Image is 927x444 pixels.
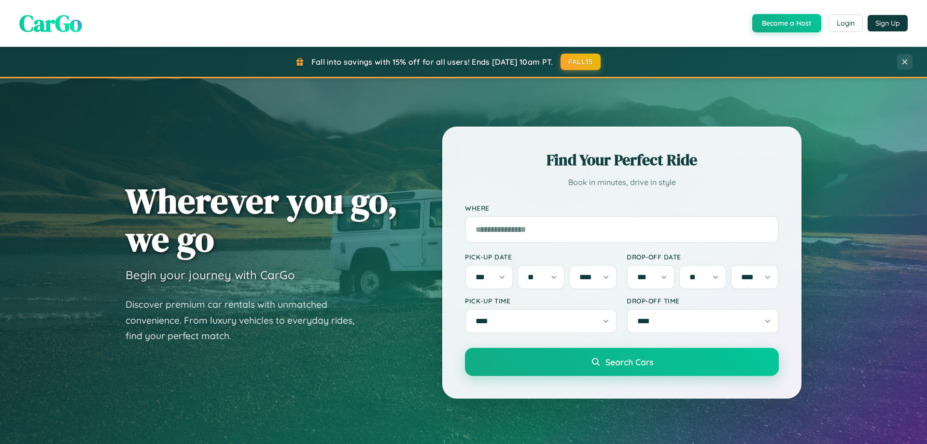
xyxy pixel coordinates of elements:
button: Become a Host [752,14,821,32]
button: Search Cars [465,348,779,376]
span: CarGo [19,7,82,39]
h1: Wherever you go, we go [126,182,398,258]
h2: Find Your Perfect Ride [465,149,779,171]
label: Drop-off Time [627,297,779,305]
label: Drop-off Date [627,253,779,261]
h3: Begin your journey with CarGo [126,268,295,282]
label: Pick-up Date [465,253,617,261]
button: FALL15 [561,54,601,70]
p: Book in minutes, drive in style [465,175,779,189]
span: Fall into savings with 15% off for all users! Ends [DATE] 10am PT. [311,57,553,67]
button: Login [829,14,863,32]
label: Pick-up Time [465,297,617,305]
span: Search Cars [605,357,653,367]
label: Where [465,204,779,212]
button: Sign Up [868,15,908,31]
p: Discover premium car rentals with unmatched convenience. From luxury vehicles to everyday rides, ... [126,297,367,344]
